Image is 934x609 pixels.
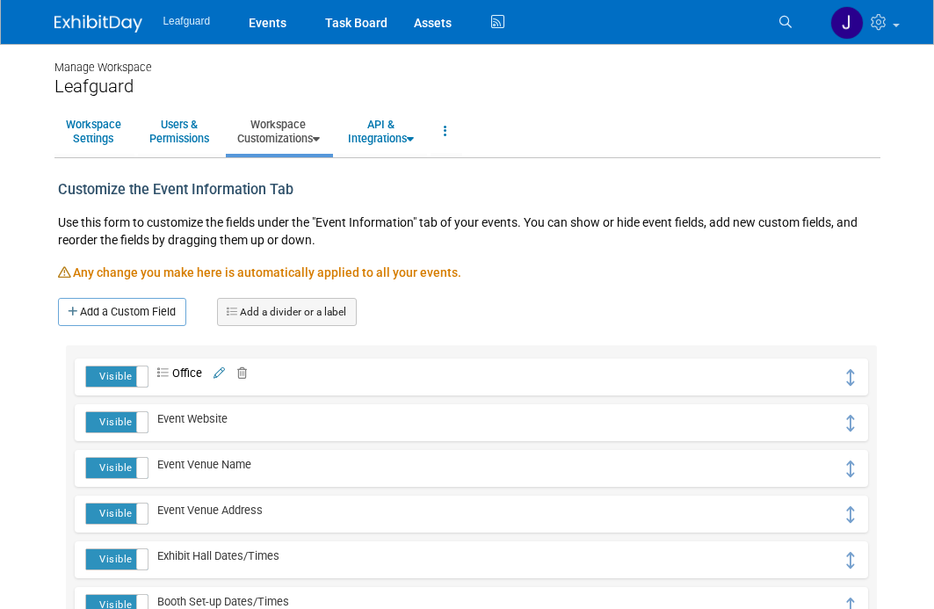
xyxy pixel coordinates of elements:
i: Click and drag to move field [843,506,858,523]
i: Click and drag to move field [843,460,858,477]
span: Exhibit Hall Dates/Times [148,549,279,562]
a: Add a divider or a label [217,298,357,326]
i: Click and drag to move field [843,552,858,569]
span: Event Website [148,412,228,425]
i: Click and drag to move field [843,369,858,386]
span: Event Venue Address [148,504,263,517]
label: Visible [86,412,148,432]
label: Visible [86,549,148,569]
span: Office [148,366,202,380]
a: Users &Permissions [138,110,221,153]
div: Manage Workspace [54,44,880,76]
i: Click and drag to move field [843,415,858,431]
span: Booth Set-up Dates/Times [148,595,289,608]
div: Any change you make here is automatically applied to all your events. [58,264,877,298]
img: Jonathan Zargo [830,6,864,40]
a: WorkspaceSettings [54,110,133,153]
i: Drop-Down List [157,368,172,380]
a: WorkspaceCustomizations [226,110,331,153]
a: API &Integrations [337,110,425,153]
label: Visible [86,458,148,478]
a: Edit field [211,366,225,380]
label: Visible [86,366,148,387]
span: Leafguard [163,15,211,27]
a: Add a Custom Field [58,298,186,326]
div: Leafguard [54,76,880,98]
label: Visible [86,504,148,524]
div: Customize the Event Information Tab [58,171,384,209]
img: ExhibitDay [54,15,142,33]
span: Event Venue Name [148,458,251,471]
a: Delete field [228,366,247,380]
div: Use this form to customize the fields under the "Event Information" tab of your events. You can s... [58,209,877,264]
